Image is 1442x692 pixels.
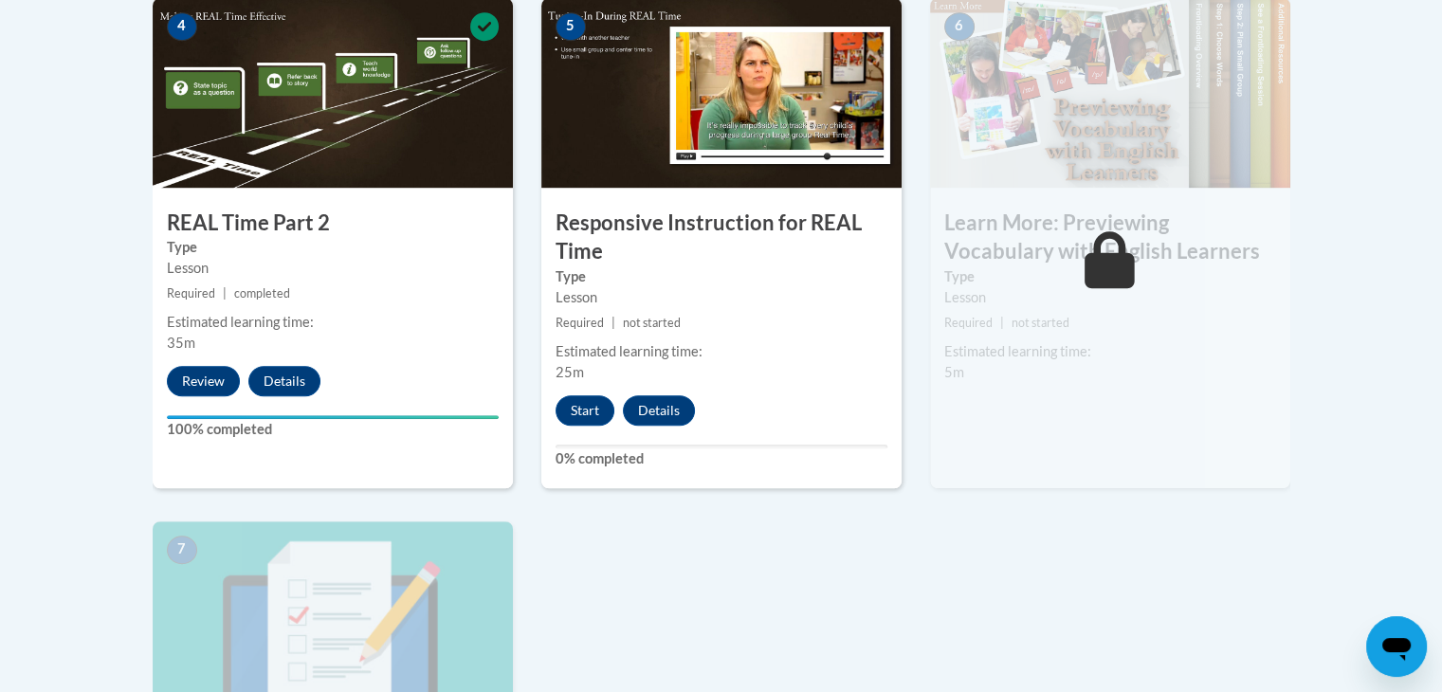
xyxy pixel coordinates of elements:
[223,286,227,300] span: |
[556,287,887,308] div: Lesson
[623,316,681,330] span: not started
[167,312,499,333] div: Estimated learning time:
[248,366,320,396] button: Details
[930,209,1290,267] h3: Learn More: Previewing Vocabulary with English Learners
[944,287,1276,308] div: Lesson
[944,12,975,41] span: 6
[944,341,1276,362] div: Estimated learning time:
[167,12,197,41] span: 4
[1366,616,1427,677] iframe: Button to launch messaging window
[556,266,887,287] label: Type
[167,237,499,258] label: Type
[1012,316,1069,330] span: not started
[556,316,604,330] span: Required
[611,316,615,330] span: |
[153,209,513,238] h3: REAL Time Part 2
[556,12,586,41] span: 5
[944,316,993,330] span: Required
[556,395,614,426] button: Start
[944,266,1276,287] label: Type
[541,209,902,267] h3: Responsive Instruction for REAL Time
[556,448,887,469] label: 0% completed
[944,364,964,380] span: 5m
[556,341,887,362] div: Estimated learning time:
[167,335,195,351] span: 35m
[167,415,499,419] div: Your progress
[234,286,290,300] span: completed
[556,364,584,380] span: 25m
[167,419,499,440] label: 100% completed
[167,366,240,396] button: Review
[167,258,499,279] div: Lesson
[167,536,197,564] span: 7
[167,286,215,300] span: Required
[623,395,695,426] button: Details
[1000,316,1004,330] span: |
